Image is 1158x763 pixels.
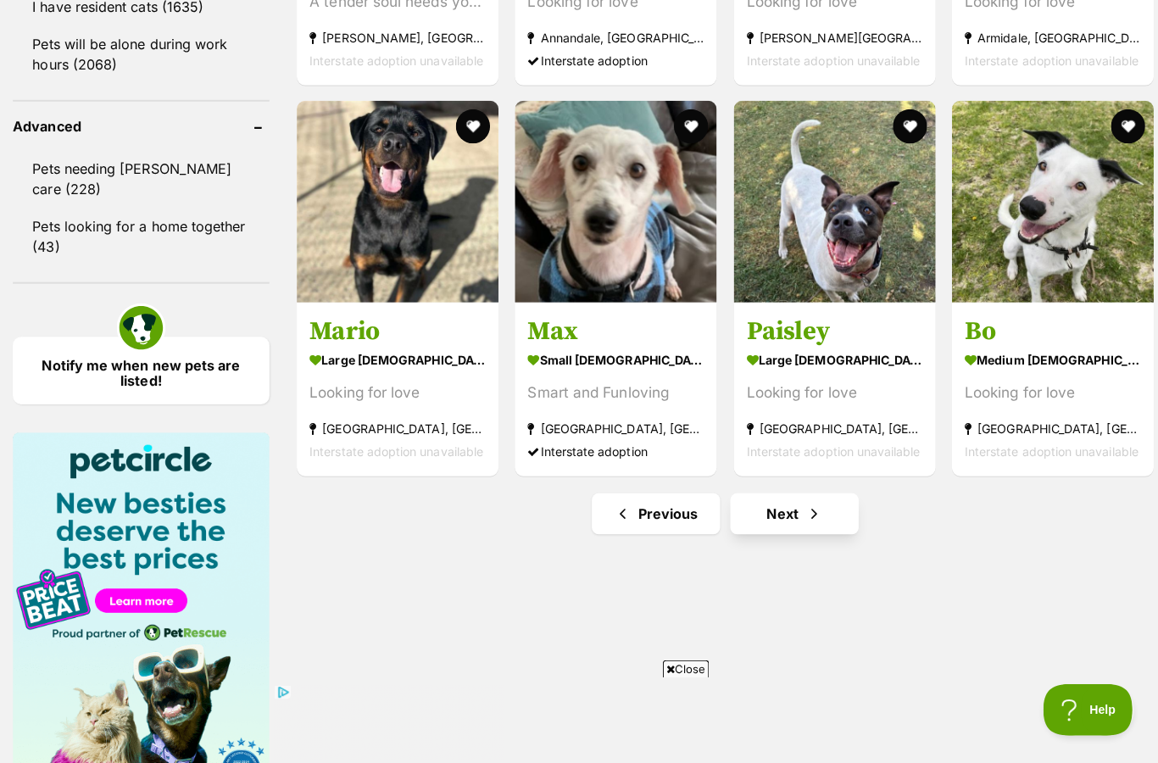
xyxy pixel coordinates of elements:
[307,313,482,345] h3: Mario
[307,53,479,67] span: Interstate adoption unavailable
[956,414,1131,437] strong: [GEOGRAPHIC_DATA], [GEOGRAPHIC_DATA]
[294,100,494,300] img: Mario - Rottweiler Dog
[740,25,915,48] strong: [PERSON_NAME][GEOGRAPHIC_DATA]
[944,100,1144,300] img: Bo - Border Collie Dog
[523,313,698,345] h3: Max
[1034,678,1124,729] iframe: Help Scout Beacon - Open
[956,25,1131,48] strong: Armidale, [GEOGRAPHIC_DATA]
[724,489,851,530] a: Next page
[523,378,698,401] div: Smart and Funloving
[523,48,698,71] div: Interstate adoption
[307,414,482,437] strong: [GEOGRAPHIC_DATA], [GEOGRAPHIC_DATA]
[523,437,698,459] div: Interstate adoption
[523,25,698,48] strong: Annandale, [GEOGRAPHIC_DATA]
[13,118,267,133] header: Advanced
[740,345,915,370] strong: large [DEMOGRAPHIC_DATA] Dog
[740,313,915,345] h3: Paisley
[13,149,267,205] a: Pets needing [PERSON_NAME] care (228)
[944,300,1144,472] a: Bo medium [DEMOGRAPHIC_DATA] Dog Looking for love [GEOGRAPHIC_DATA], [GEOGRAPHIC_DATA] Interstate...
[13,207,267,263] a: Pets looking for a home together (43)
[587,489,714,530] a: Previous page
[452,109,486,142] button: favourite
[292,489,1145,530] nav: Pagination
[1101,109,1135,142] button: favourite
[510,100,710,300] img: Max - Maltese Dog
[956,378,1131,401] div: Looking for love
[307,345,482,370] strong: large [DEMOGRAPHIC_DATA] Dog
[885,109,919,142] button: favourite
[523,414,698,437] strong: [GEOGRAPHIC_DATA], [GEOGRAPHIC_DATA]
[740,441,912,455] span: Interstate adoption unavailable
[13,26,267,82] a: Pets will be alone during work hours (2068)
[740,378,915,401] div: Looking for love
[307,25,482,48] strong: [PERSON_NAME], [GEOGRAPHIC_DATA]
[523,345,698,370] strong: small [DEMOGRAPHIC_DATA] Dog
[657,654,703,671] span: Close
[956,441,1128,455] span: Interstate adoption unavailable
[956,53,1128,67] span: Interstate adoption unavailable
[727,300,927,472] a: Paisley large [DEMOGRAPHIC_DATA] Dog Looking for love [GEOGRAPHIC_DATA], [GEOGRAPHIC_DATA] Inters...
[740,414,915,437] strong: [GEOGRAPHIC_DATA], [GEOGRAPHIC_DATA]
[13,334,267,401] a: Notify me when new pets are listed!
[307,378,482,401] div: Looking for love
[270,678,888,755] iframe: Advertisement
[740,53,912,67] span: Interstate adoption unavailable
[307,441,479,455] span: Interstate adoption unavailable
[956,345,1131,370] strong: medium [DEMOGRAPHIC_DATA] Dog
[669,109,703,142] button: favourite
[510,300,710,472] a: Max small [DEMOGRAPHIC_DATA] Dog Smart and Funloving [GEOGRAPHIC_DATA], [GEOGRAPHIC_DATA] Interst...
[294,300,494,472] a: Mario large [DEMOGRAPHIC_DATA] Dog Looking for love [GEOGRAPHIC_DATA], [GEOGRAPHIC_DATA] Intersta...
[727,100,927,300] img: Paisley - American Staffordshire Terrier x Pointer Dog
[956,313,1131,345] h3: Bo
